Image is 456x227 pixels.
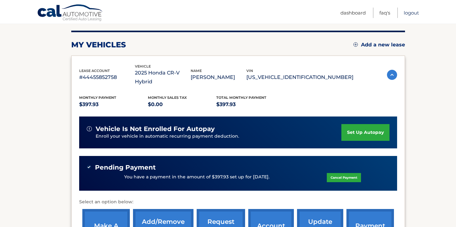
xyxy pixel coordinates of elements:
[353,42,405,48] a: Add a new lease
[71,40,126,50] h2: my vehicles
[96,133,341,140] p: Enroll your vehicle in automatic recurring payment deduction.
[191,73,246,82] p: [PERSON_NAME]
[341,124,389,141] a: set up autopay
[135,69,191,86] p: 2025 Honda CR-V Hybrid
[353,42,358,47] img: add.svg
[148,100,217,109] p: $0.00
[191,69,202,73] span: name
[340,8,366,18] a: Dashboard
[327,173,361,182] a: Cancel Payment
[79,73,135,82] p: #44455852758
[79,198,397,206] p: Select an option below:
[79,95,116,100] span: Monthly Payment
[246,73,353,82] p: [US_VEHICLE_IDENTIFICATION_NUMBER]
[387,70,397,80] img: accordion-active.svg
[37,4,104,22] a: Cal Automotive
[87,165,91,169] img: check-green.svg
[404,8,419,18] a: Logout
[216,95,266,100] span: Total Monthly Payment
[379,8,390,18] a: FAQ's
[95,164,156,171] span: Pending Payment
[87,126,92,131] img: alert-white.svg
[216,100,285,109] p: $397.93
[124,174,269,181] p: You have a payment in the amount of $397.93 set up for [DATE].
[96,125,215,133] span: vehicle is not enrolled for autopay
[148,95,187,100] span: Monthly sales Tax
[246,69,253,73] span: vin
[79,69,110,73] span: lease account
[79,100,148,109] p: $397.93
[135,64,151,69] span: vehicle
